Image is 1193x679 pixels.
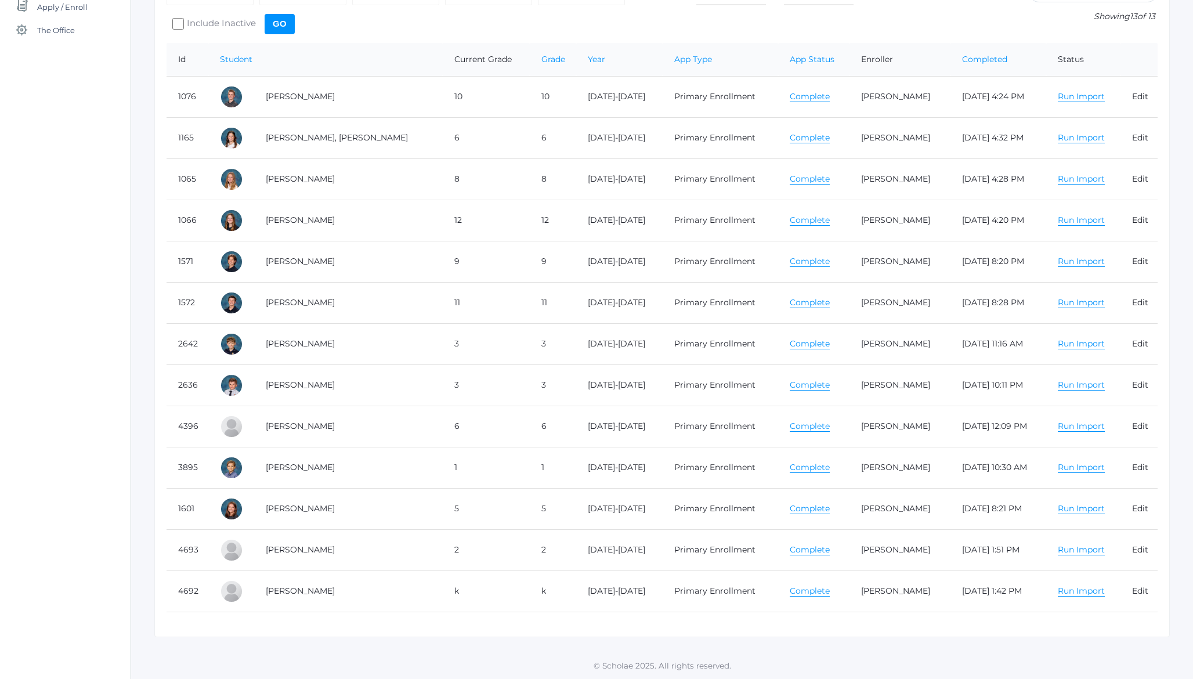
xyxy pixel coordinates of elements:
[1058,174,1105,185] a: Run Import
[790,174,830,185] a: Complete
[530,323,576,364] td: 3
[131,660,1193,671] p: © Scholae 2025. All rights reserved.
[266,297,335,308] a: [PERSON_NAME]
[861,380,930,390] a: [PERSON_NAME]
[172,18,184,30] input: Include Inactive
[1058,91,1105,102] a: Run Import
[443,76,530,117] td: 10
[790,544,830,555] a: Complete
[861,544,930,555] a: [PERSON_NAME]
[220,250,243,273] div: Elijah Burr
[861,174,930,184] a: [PERSON_NAME]
[530,488,576,529] td: 5
[167,158,208,200] td: 1065
[576,76,663,117] td: [DATE]-[DATE]
[266,503,335,514] a: [PERSON_NAME]
[443,241,530,282] td: 9
[220,333,243,356] div: Caleb Carpenter
[663,488,778,529] td: Primary Enrollment
[790,503,830,514] a: Complete
[1132,421,1148,431] a: Edit
[530,447,576,488] td: 1
[849,43,950,77] th: Enroller
[950,364,1046,406] td: [DATE] 10:11 PM
[220,374,243,397] div: Wiley Culver
[530,529,576,570] td: 2
[443,529,530,570] td: 2
[1058,256,1105,267] a: Run Import
[1011,10,1158,23] p: Showing of 13
[663,364,778,406] td: Primary Enrollment
[167,488,208,529] td: 1601
[663,158,778,200] td: Primary Enrollment
[1058,544,1105,555] a: Run Import
[790,338,830,349] a: Complete
[861,462,930,472] a: [PERSON_NAME]
[443,43,530,77] th: Current Grade
[861,503,930,514] a: [PERSON_NAME]
[220,580,243,603] div: Bryson Wessels
[790,91,830,102] a: Complete
[1058,297,1105,308] a: Run Import
[950,158,1046,200] td: [DATE] 4:28 PM
[1132,586,1148,596] a: Edit
[950,447,1046,488] td: [DATE] 10:30 AM
[576,241,663,282] td: [DATE]-[DATE]
[443,117,530,158] td: 6
[861,586,930,596] a: [PERSON_NAME]
[663,241,778,282] td: Primary Enrollment
[1058,380,1105,391] a: Run Import
[1058,421,1105,432] a: Run Import
[443,406,530,447] td: 6
[266,174,335,184] a: [PERSON_NAME]
[790,297,830,308] a: Complete
[184,17,256,31] span: Include Inactive
[443,158,530,200] td: 8
[861,421,930,431] a: [PERSON_NAME]
[1132,462,1148,472] a: Edit
[167,117,208,158] td: 1165
[443,488,530,529] td: 5
[266,256,335,266] a: [PERSON_NAME]
[530,158,576,200] td: 8
[266,91,335,102] a: [PERSON_NAME]
[950,200,1046,241] td: [DATE] 4:20 PM
[1132,380,1148,390] a: Edit
[1058,132,1105,143] a: Run Import
[220,291,243,315] div: Noah Burr
[576,158,663,200] td: [DATE]-[DATE]
[443,200,530,241] td: 12
[950,529,1046,570] td: [DATE] 1:51 PM
[167,76,208,117] td: 1076
[663,406,778,447] td: Primary Enrollment
[443,282,530,323] td: 11
[663,200,778,241] td: Primary Enrollment
[861,297,930,308] a: [PERSON_NAME]
[443,447,530,488] td: 1
[950,570,1046,612] td: [DATE] 1:42 PM
[220,168,243,191] div: Tatum Bradley
[541,54,565,64] a: Grade
[37,19,75,42] span: The Office
[576,200,663,241] td: [DATE]-[DATE]
[1132,297,1148,308] a: Edit
[1132,256,1148,266] a: Edit
[950,117,1046,158] td: [DATE] 4:32 PM
[530,76,576,117] td: 10
[1132,503,1148,514] a: Edit
[790,380,830,391] a: Complete
[167,43,208,77] th: Id
[576,488,663,529] td: [DATE]-[DATE]
[443,364,530,406] td: 3
[1130,11,1137,21] span: 13
[663,570,778,612] td: Primary Enrollment
[167,282,208,323] td: 1572
[1058,338,1105,349] a: Run Import
[167,570,208,612] td: 4692
[167,241,208,282] td: 1571
[950,323,1046,364] td: [DATE] 11:16 AM
[220,209,243,232] div: Noelle Bradley
[576,323,663,364] td: [DATE]-[DATE]
[1132,91,1148,102] a: Edit
[861,91,930,102] a: [PERSON_NAME]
